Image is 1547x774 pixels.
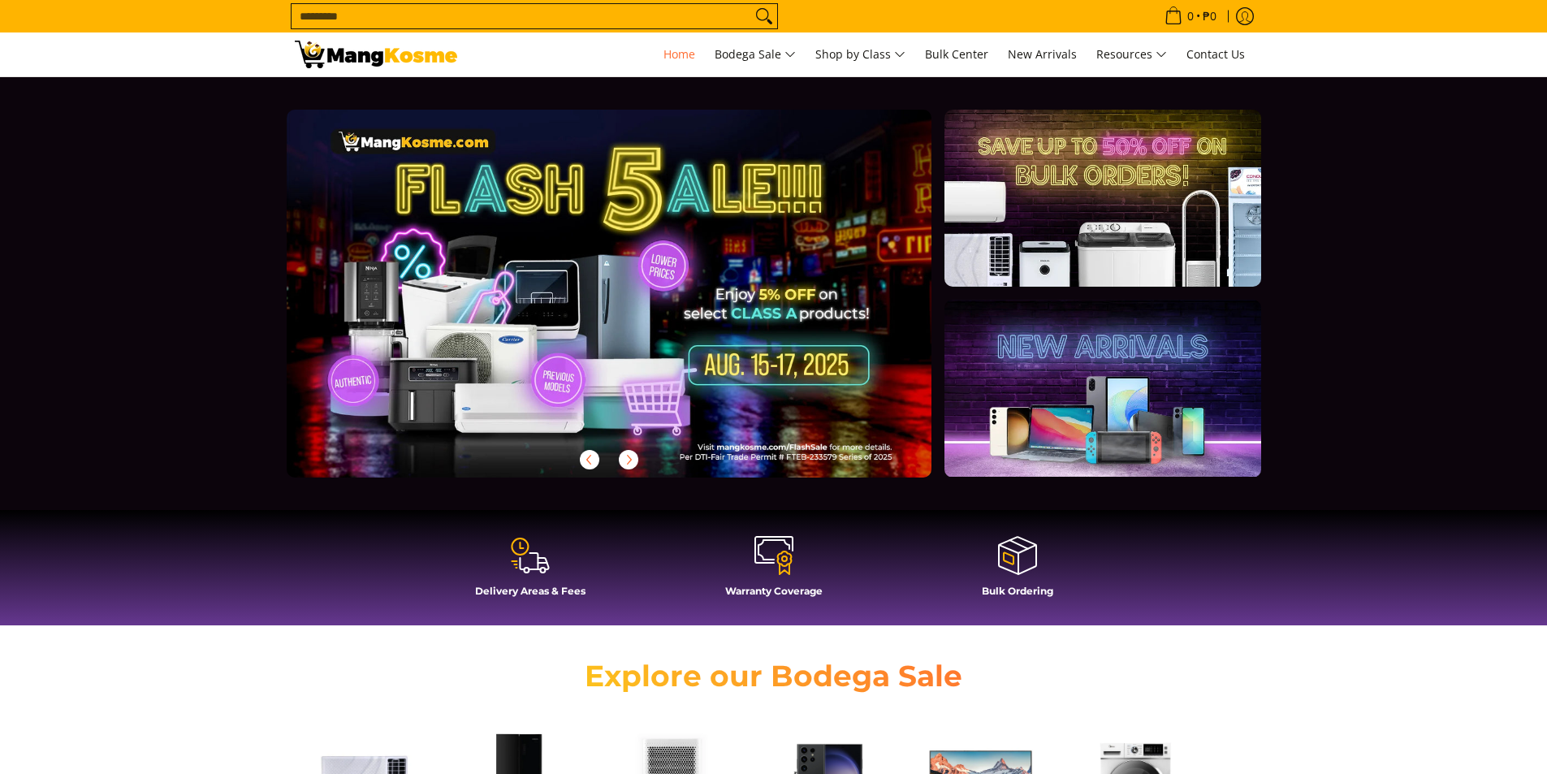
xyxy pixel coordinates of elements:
span: Bodega Sale [715,45,796,65]
span: Contact Us [1186,46,1245,62]
span: Shop by Class [815,45,905,65]
a: Shop by Class [807,32,914,76]
span: • [1160,7,1221,25]
span: 0 [1185,11,1196,22]
a: Bulk Center [917,32,996,76]
a: Warranty Coverage [660,534,888,609]
button: Next [611,442,646,478]
a: Resources [1088,32,1175,76]
button: Previous [572,442,607,478]
span: ₱0 [1200,11,1219,22]
a: Delivery Areas & Fees [417,534,644,609]
a: Bodega Sale [707,32,804,76]
a: More [287,110,984,504]
span: New Arrivals [1008,46,1077,62]
nav: Main Menu [473,32,1253,76]
h2: Explore our Bodega Sale [538,658,1009,694]
h4: Delivery Areas & Fees [417,585,644,597]
h4: Bulk Ordering [904,585,1131,597]
button: Search [751,4,777,28]
h4: Warranty Coverage [660,585,888,597]
a: Bulk Ordering [904,534,1131,609]
span: Bulk Center [925,46,988,62]
span: Resources [1096,45,1167,65]
a: Contact Us [1178,32,1253,76]
span: Home [663,46,695,62]
img: Mang Kosme: Your Home Appliances Warehouse Sale Partner! [295,41,457,68]
a: Home [655,32,703,76]
a: New Arrivals [1000,32,1085,76]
